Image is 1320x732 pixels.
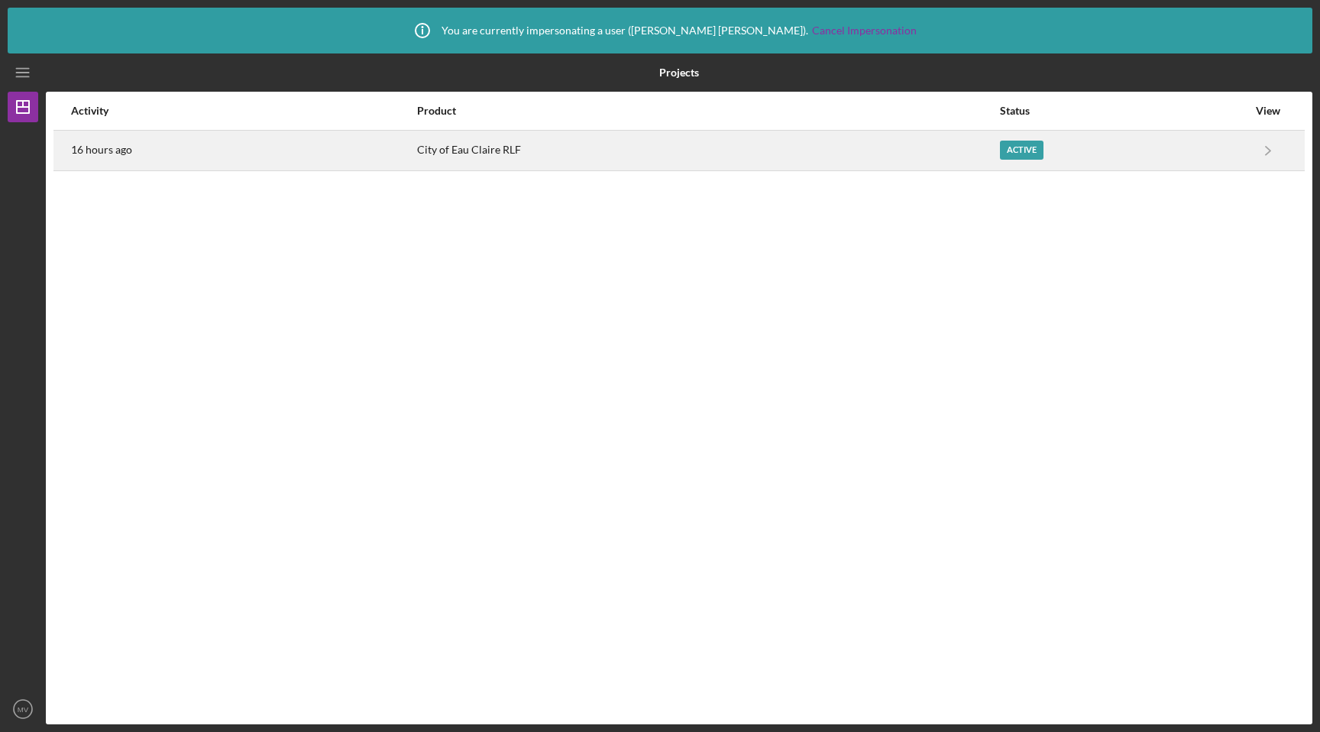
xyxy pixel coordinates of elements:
[1249,105,1287,117] div: View
[417,105,998,117] div: Product
[659,66,699,79] b: Projects
[403,11,917,50] div: You are currently impersonating a user ( [PERSON_NAME] [PERSON_NAME] ).
[18,705,29,714] text: MV
[1000,105,1247,117] div: Status
[417,131,998,170] div: City of Eau Claire RLF
[71,105,416,117] div: Activity
[812,24,917,37] a: Cancel Impersonation
[1000,141,1043,160] div: Active
[71,144,132,156] time: 2025-08-20 05:01
[8,694,38,724] button: MV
